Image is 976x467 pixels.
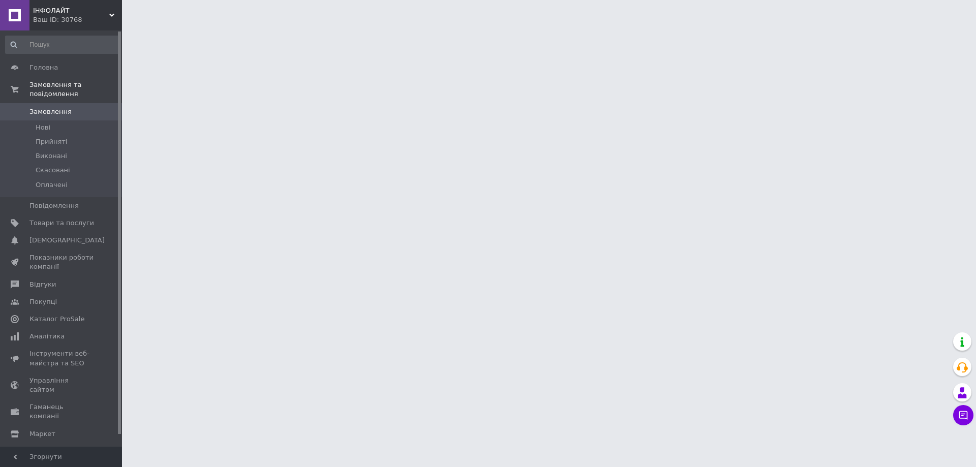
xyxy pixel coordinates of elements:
span: Прийняті [36,137,67,146]
span: Управління сайтом [29,376,94,394]
span: Головна [29,63,58,72]
span: Виконані [36,151,67,161]
span: Скасовані [36,166,70,175]
span: ІНФОЛАЙТ [33,6,109,15]
span: Відгуки [29,280,56,289]
span: Гаманець компанії [29,402,94,421]
span: Оплачені [36,180,68,190]
div: Ваш ID: 30768 [33,15,122,24]
span: Каталог ProSale [29,315,84,324]
input: Пошук [5,36,120,54]
span: Нові [36,123,50,132]
span: Замовлення та повідомлення [29,80,122,99]
span: Аналітика [29,332,65,341]
span: Маркет [29,429,55,439]
span: Замовлення [29,107,72,116]
span: Інструменти веб-майстра та SEO [29,349,94,367]
button: Чат з покупцем [953,405,973,425]
span: Повідомлення [29,201,79,210]
span: Товари та послуги [29,219,94,228]
span: Показники роботи компанії [29,253,94,271]
span: Покупці [29,297,57,306]
span: [DEMOGRAPHIC_DATA] [29,236,105,245]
